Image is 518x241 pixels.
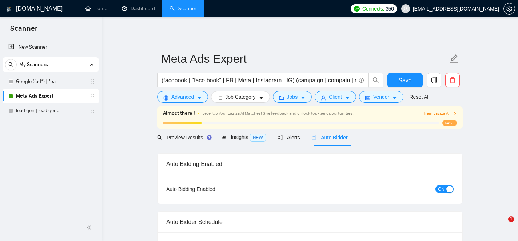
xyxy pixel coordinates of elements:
input: Search Freelance Jobs... [162,76,356,85]
span: notification [278,135,283,140]
span: edit [449,54,459,64]
a: New Scanner [8,40,93,54]
div: Tooltip anchor [206,134,212,141]
span: Vendor [373,93,389,101]
button: Train Laziza AI [423,110,457,117]
span: NEW [250,134,266,142]
span: info-circle [359,78,364,83]
button: search [5,59,17,70]
span: user [321,95,326,101]
span: caret-down [259,95,264,101]
iframe: Intercom live chat [493,216,511,234]
span: search [369,77,383,83]
a: searchScanner [170,5,196,12]
a: lead gen | lead gene [16,103,85,118]
img: logo [6,3,11,15]
a: Google ((ad*) | "pa [16,74,85,89]
span: holder [89,108,95,114]
span: holder [89,79,95,85]
button: search [368,73,383,87]
span: Connects: [362,5,384,13]
button: barsJob Categorycaret-down [211,91,270,103]
li: New Scanner [3,40,99,54]
span: search [5,62,16,67]
a: setting [503,6,515,12]
span: caret-down [300,95,306,101]
span: idcard [365,95,370,101]
button: copy [427,73,441,87]
span: Scanner [4,23,43,38]
button: folderJobscaret-down [273,91,312,103]
input: Scanner name... [161,50,448,68]
button: idcardVendorcaret-down [359,91,403,103]
span: copy [427,77,441,83]
span: setting [163,95,168,101]
span: Almost there ! [163,109,195,117]
span: Auto Bidder [311,135,347,140]
span: area-chart [221,135,226,140]
div: Auto Bidding Enabled: [166,185,262,193]
span: Alerts [278,135,300,140]
span: 14% [442,120,457,126]
span: Level Up Your Laziza AI Matches! Give feedback and unlock top-tier opportunities ! [202,111,354,116]
a: Meta Ads Expert [16,89,85,103]
button: userClientcaret-down [315,91,356,103]
span: Save [398,76,411,85]
span: My Scanners [19,57,48,72]
span: Preview Results [157,135,210,140]
span: user [403,6,408,11]
span: Insights [221,134,266,140]
div: Auto Bidder Schedule [166,212,454,232]
span: 1 [508,216,514,222]
a: Reset All [409,93,429,101]
span: double-left [87,224,94,231]
span: right [453,111,457,115]
span: caret-down [197,95,202,101]
span: Advanced [171,93,194,101]
span: delete [446,77,459,83]
span: ON [438,185,445,193]
span: holder [89,93,95,99]
span: caret-down [345,95,350,101]
button: Save [387,73,423,87]
div: Auto Bidding Enabled [166,154,454,174]
span: folder [279,95,284,101]
a: homeHome [85,5,107,12]
a: dashboardDashboard [122,5,155,12]
li: My Scanners [3,57,99,118]
button: setting [503,3,515,15]
span: robot [311,135,316,140]
span: 350 [386,5,394,13]
button: delete [445,73,460,87]
button: settingAdvancedcaret-down [157,91,208,103]
span: caret-down [392,95,397,101]
span: setting [504,6,515,12]
span: Job Category [225,93,255,101]
span: Client [329,93,342,101]
span: search [157,135,162,140]
img: upwork-logo.png [354,6,360,12]
span: Jobs [287,93,298,101]
span: bars [217,95,222,101]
